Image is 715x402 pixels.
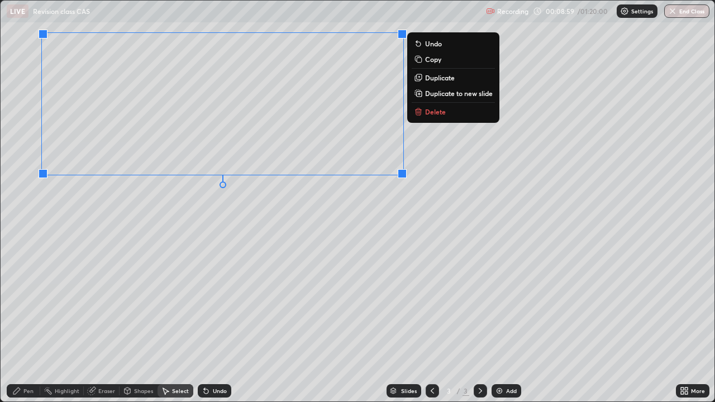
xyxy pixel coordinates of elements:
div: Undo [213,388,227,394]
img: recording.375f2c34.svg [486,7,495,16]
div: 3 [463,386,469,396]
div: More [691,388,705,394]
div: Slides [401,388,417,394]
div: Eraser [98,388,115,394]
div: Pen [23,388,34,394]
button: End Class [664,4,709,18]
p: Copy [425,55,441,64]
p: Revision class CAS [33,7,90,16]
p: Duplicate to new slide [425,89,493,98]
p: LIVE [10,7,25,16]
div: Highlight [55,388,79,394]
img: end-class-cross [668,7,677,16]
p: Duplicate [425,73,455,82]
img: class-settings-icons [620,7,629,16]
button: Delete [412,105,495,118]
button: Copy [412,52,495,66]
button: Undo [412,37,495,50]
div: Add [506,388,517,394]
button: Duplicate to new slide [412,87,495,100]
div: 3 [444,387,455,394]
div: Shapes [134,388,153,394]
div: / [457,387,460,394]
p: Undo [425,39,442,48]
p: Settings [631,8,653,14]
img: add-slide-button [495,386,504,395]
div: Select [172,388,189,394]
p: Recording [497,7,528,16]
p: Delete [425,107,446,116]
button: Duplicate [412,71,495,84]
